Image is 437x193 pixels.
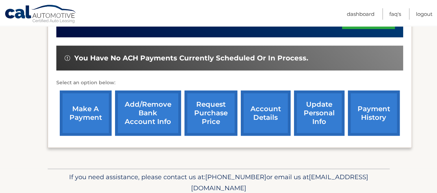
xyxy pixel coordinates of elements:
[191,173,368,192] span: [EMAIL_ADDRESS][DOMAIN_NAME]
[4,4,77,25] a: Cal Automotive
[294,90,344,136] a: update personal info
[416,8,433,20] a: Logout
[205,173,266,181] span: [PHONE_NUMBER]
[65,55,70,61] img: alert-white.svg
[389,8,401,20] a: FAQ's
[241,90,291,136] a: account details
[74,54,308,62] span: You have no ACH payments currently scheduled or in process.
[56,79,403,87] p: Select an option below:
[184,90,237,136] a: request purchase price
[60,90,112,136] a: make a payment
[348,90,400,136] a: payment history
[347,8,374,20] a: Dashboard
[115,90,181,136] a: Add/Remove bank account info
